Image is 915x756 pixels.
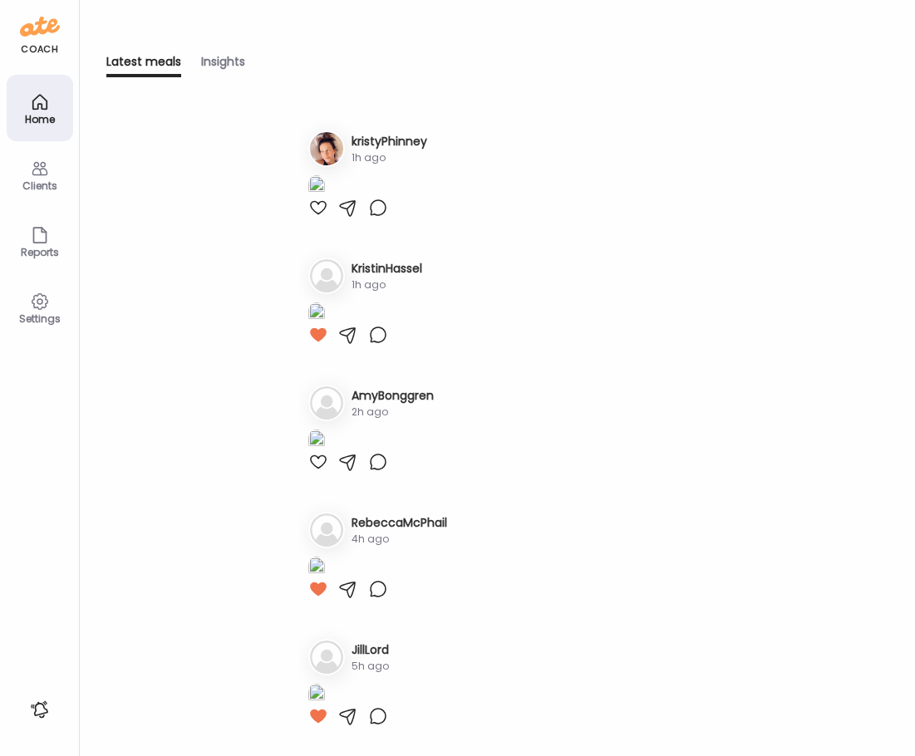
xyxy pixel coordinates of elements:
[10,313,70,324] div: Settings
[310,386,343,420] img: bg-avatar-default.svg
[308,430,325,452] img: images%2FBvyr7jzBOphevoT43Wds1JR7Rg93%2FBIkOiWzmn9vDgqS96mei%2FkxXOpPnKsMDvIZOCAzG6_1080
[352,387,434,405] h3: AmyBonggren
[352,659,389,674] div: 5h ago
[310,513,343,547] img: bg-avatar-default.svg
[352,260,422,277] h3: KristinHassel
[352,641,389,659] h3: JillLord
[352,514,447,532] h3: RebeccaMcPhail
[352,150,427,165] div: 1h ago
[352,532,447,547] div: 4h ago
[201,53,245,77] div: Insights
[310,641,343,674] img: bg-avatar-default.svg
[352,133,427,150] h3: kristyPhinney
[10,114,70,125] div: Home
[308,557,325,579] img: images%2FL91mXFJC2rU39wVKxTsEP5GXz8y1%2FLD0FscigEOpHOdfgATR7%2FTsw7BA6K8yztbHZdDwEl_1080
[352,405,434,420] div: 2h ago
[10,180,70,191] div: Clients
[308,684,325,706] img: images%2F6nAbke9IAQWBp72mdkMw0dcqEhC2%2F3chu3D9BwObG1ySGR8Gr%2FtS9y6YVNst4m8LzcldIK_1080
[352,277,422,292] div: 1h ago
[308,175,325,198] img: images%2FgDaZnJ9TIrNOaQRanvqWLlQTNBc2%2FBStFZhAtsfOaTIug3oXi%2FN3Vzq5RATnW8I5wg0BZc_1080
[20,13,60,40] img: ate
[10,247,70,258] div: Reports
[21,42,58,56] div: coach
[310,132,343,165] img: avatars%2FgDaZnJ9TIrNOaQRanvqWLlQTNBc2
[308,302,325,325] img: images%2FjJKH72J8oVXAGIcZGh5cKhGlpD62%2F5izSGUTLrcomsvRjM86l%2FkyHSdTg6wqYwK9ONrp9z_1080
[106,53,181,77] div: Latest meals
[310,259,343,292] img: bg-avatar-default.svg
